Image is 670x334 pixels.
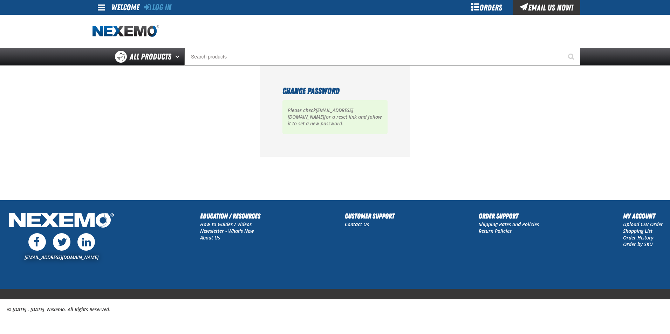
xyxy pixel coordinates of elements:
[623,221,663,228] a: Upload CSV Order
[479,211,539,221] h2: Order Support
[173,48,184,65] button: Open All Products pages
[479,228,512,234] a: Return Policies
[623,211,663,221] h2: My Account
[200,228,254,234] a: Newsletter - What's New
[345,211,395,221] h2: Customer Support
[200,234,220,241] a: About Us
[479,221,539,228] a: Shipping Rates and Policies
[7,211,116,231] img: Nexemo Logo
[184,48,580,65] input: Search
[130,50,171,63] span: All Products
[200,211,260,221] h2: Education / Resources
[345,221,369,228] a: Contact Us
[93,25,159,37] img: Nexemo logo
[288,107,353,120] strong: [EMAIL_ADDRESS][DOMAIN_NAME]
[623,228,652,234] a: Shopping List
[93,25,159,37] a: Home
[25,254,98,260] a: [EMAIL_ADDRESS][DOMAIN_NAME]
[563,48,580,65] button: Start Searching
[623,241,653,248] a: Order by SKU
[282,85,388,97] h1: Change Password
[200,221,252,228] a: How to Guides / Videos
[282,100,388,134] p: Please check for a reset link and follow it to set a new password.
[144,2,171,12] a: Log In
[623,234,654,241] a: Order History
